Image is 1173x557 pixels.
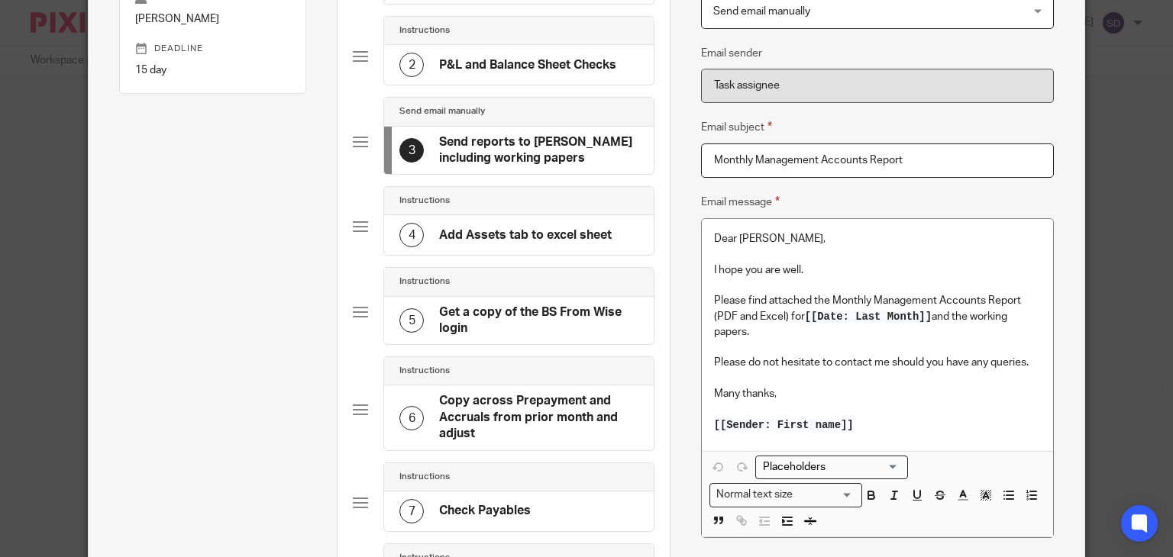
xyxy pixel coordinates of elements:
h4: Instructions [399,195,450,207]
div: 5 [399,308,424,333]
p: [PERSON_NAME] [135,11,290,27]
h4: Instructions [399,275,450,288]
input: Search for option [798,487,853,503]
p: Please find attached the Monthly Management Accounts Report (PDF and Excel) for and the working p... [714,293,1041,340]
p: Many thanks, [714,386,1041,401]
span: Send email manually [713,6,810,17]
span: Normal text size [713,487,797,503]
div: Text styles [709,483,862,507]
input: Search for option [758,459,899,475]
h4: Instructions [399,471,450,483]
div: 4 [399,223,424,247]
span: [[Date: Last Month]] [805,311,932,323]
input: Subject [701,143,1054,178]
div: 2 [399,53,424,77]
label: Email subject [701,118,772,136]
h4: Instructions [399,24,450,37]
h4: Copy across Prepayment and Accruals from prior month and adjust [439,393,638,442]
h4: Instructions [399,365,450,377]
span: [[Sender: First name]] [714,419,854,431]
label: Email message [701,193,780,211]
p: Dear [PERSON_NAME], [714,231,1041,246]
h4: Get a copy of the BS From Wise login [439,304,638,337]
h4: Send reports to [PERSON_NAME] including working papers [439,134,638,167]
div: Search for option [709,483,862,507]
div: 7 [399,499,424,523]
div: 6 [399,406,424,430]
p: 15 day [135,63,290,78]
div: Placeholders [755,456,908,479]
div: 3 [399,138,424,163]
p: I hope you are well. [714,262,1041,278]
h4: Add Assets tab to excel sheet [439,227,612,243]
p: Deadline [135,43,290,55]
h4: Check Payables [439,503,531,519]
div: Search for option [755,456,908,479]
label: Email sender [701,46,762,61]
h4: P&L and Balance Sheet Checks [439,57,616,73]
h4: Send email manually [399,105,485,118]
p: Please do not hesitate to contact me should you have any queries. [714,355,1041,370]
